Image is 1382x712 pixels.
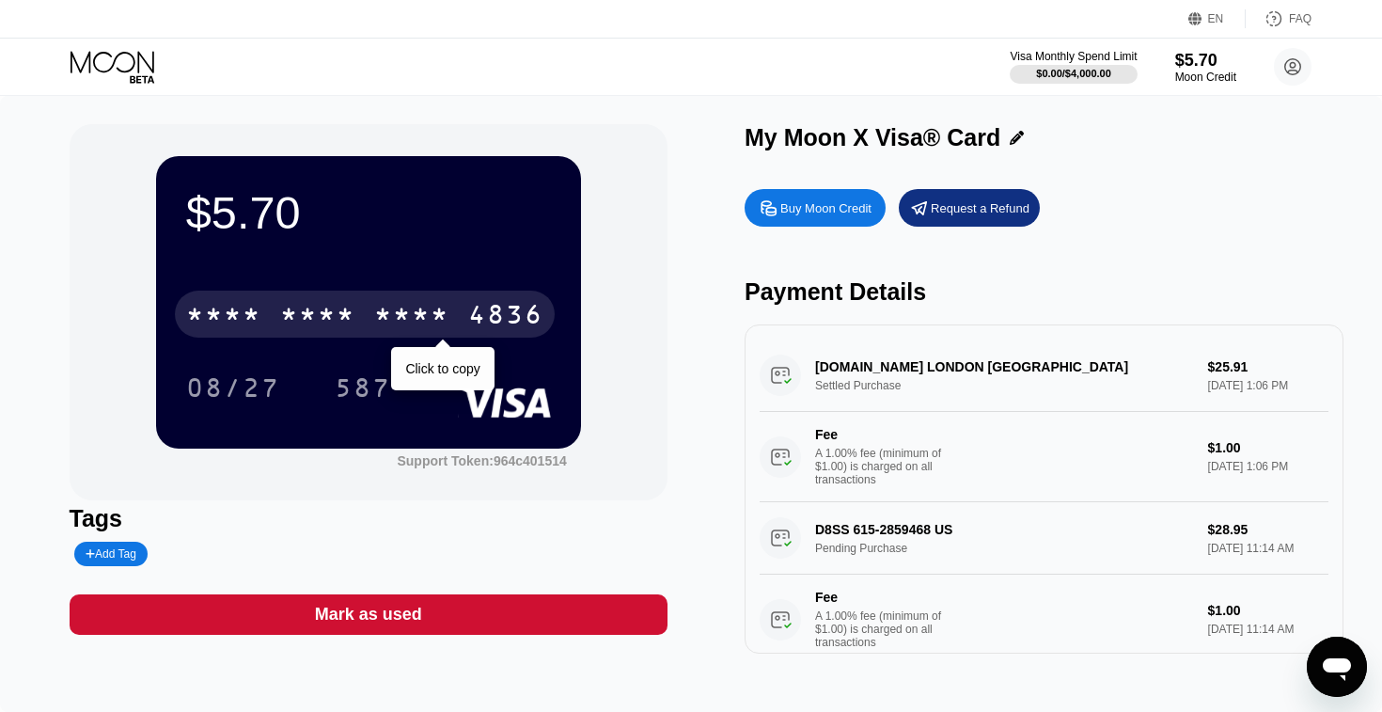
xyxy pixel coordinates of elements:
div: 4836 [468,302,543,332]
div: Buy Moon Credit [745,189,886,227]
div: A 1.00% fee (minimum of $1.00) is charged on all transactions [815,609,956,649]
div: 08/27 [186,375,280,405]
div: Request a Refund [899,189,1040,227]
div: FAQ [1246,9,1311,28]
div: EN [1188,9,1246,28]
div: 587 [321,364,405,411]
div: Buy Moon Credit [780,200,872,216]
div: A 1.00% fee (minimum of $1.00) is charged on all transactions [815,447,956,486]
div: Fee [815,590,947,605]
div: $1.00 [1208,440,1328,455]
div: EN [1208,12,1224,25]
iframe: Button to launch messaging window [1307,637,1367,697]
div: $5.70Moon Credit [1175,51,1236,84]
div: FeeA 1.00% fee (minimum of $1.00) is charged on all transactions$1.00[DATE] 1:06 PM [760,412,1328,502]
div: Support Token:964c401514 [397,453,566,468]
div: Visa Monthly Spend Limit$0.00/$4,000.00 [1010,50,1137,84]
div: My Moon X Visa® Card [745,124,1000,151]
div: Visa Monthly Spend Limit [1010,50,1137,63]
div: Add Tag [74,542,148,566]
div: 587 [335,375,391,405]
div: $0.00 / $4,000.00 [1036,68,1111,79]
div: $1.00 [1208,603,1328,618]
div: Request a Refund [931,200,1029,216]
div: $5.70 [1175,51,1236,71]
div: Mark as used [315,604,422,625]
div: Support Token: 964c401514 [397,453,566,468]
div: $5.70 [186,186,551,239]
div: Moon Credit [1175,71,1236,84]
div: 08/27 [172,364,294,411]
div: FeeA 1.00% fee (minimum of $1.00) is charged on all transactions$1.00[DATE] 11:14 AM [760,575,1328,665]
div: Fee [815,427,947,442]
div: FAQ [1289,12,1311,25]
div: Mark as used [70,594,668,635]
div: Click to copy [405,361,479,376]
div: Tags [70,505,668,532]
div: [DATE] 1:06 PM [1208,460,1328,473]
div: Add Tag [86,547,136,561]
div: [DATE] 11:14 AM [1208,623,1328,636]
div: Payment Details [745,278,1343,306]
